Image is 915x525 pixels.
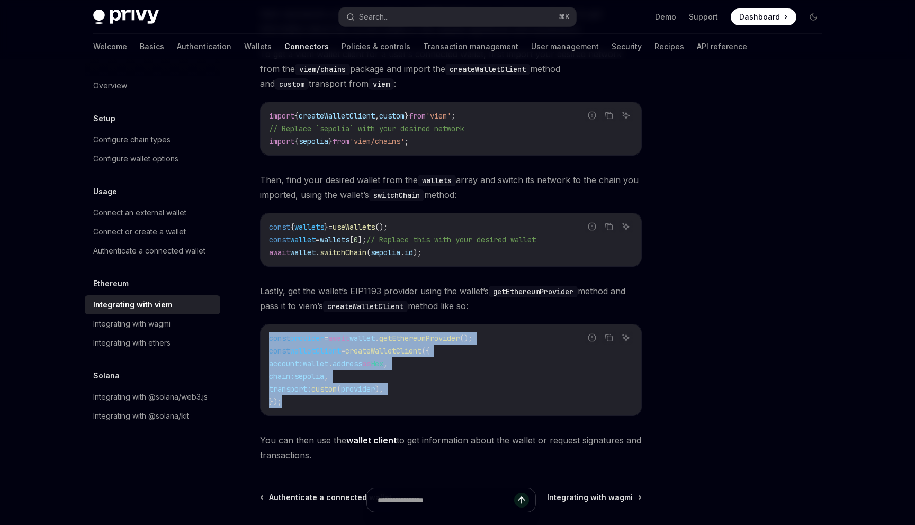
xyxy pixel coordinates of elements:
[93,410,189,422] div: Integrating with @solana/kit
[585,220,599,233] button: Report incorrect code
[294,111,299,121] span: {
[445,64,530,75] code: createWalletClient
[260,284,642,313] span: Lastly, get the wallet’s EIP1193 provider using the wallet’s method and pass it to viem’s method ...
[375,384,383,394] span: ),
[93,225,186,238] div: Connect or create a wallet
[349,333,375,343] span: wallet
[260,47,642,91] span: To get a viem wallet client for a user’s connected wallet, first import your desired network from...
[85,149,220,168] a: Configure wallet options
[405,111,409,121] span: }
[413,248,421,257] span: );
[328,333,349,343] span: await
[93,337,171,349] div: Integrating with ethers
[93,298,172,311] div: Integrating with viem
[260,173,642,202] span: Then, find your desired wallet from the array and switch its network to the chain you imported, u...
[320,248,366,257] span: switchChain
[369,189,424,201] code: switchChain
[421,346,430,356] span: ({
[290,222,294,232] span: {
[320,235,349,245] span: wallets
[602,331,616,345] button: Copy the contents from the code block
[93,112,115,125] h5: Setup
[460,333,472,343] span: ();
[362,359,371,368] span: as
[349,235,354,245] span: [
[303,359,328,368] span: wallet
[489,286,578,297] code: getEthereumProvider
[93,369,120,382] h5: Solana
[290,346,341,356] span: walletClient
[328,359,333,368] span: .
[426,111,451,121] span: 'viem'
[290,248,316,257] span: wallet
[383,359,388,368] span: ,
[290,333,324,343] span: provider
[559,13,570,21] span: ⌘ K
[602,220,616,233] button: Copy the contents from the code block
[359,11,389,23] div: Search...
[375,222,388,232] span: ();
[85,203,220,222] a: Connect an external wallet
[93,34,127,59] a: Welcome
[451,111,455,121] span: ;
[269,124,464,133] span: // Replace `sepolia` with your desired network
[349,137,405,146] span: 'viem/chains'
[244,34,272,59] a: Wallets
[405,248,413,257] span: id
[323,301,408,312] code: createWalletClient
[366,235,536,245] span: // Replace this with your desired wallet
[299,137,328,146] span: sepolia
[697,34,747,59] a: API reference
[337,384,341,394] span: (
[93,185,117,198] h5: Usage
[514,493,529,508] button: Send message
[260,433,642,463] span: You can then use the to get information about the wallet or request signatures and transactions.
[140,34,164,59] a: Basics
[346,435,397,446] a: wallet client
[731,8,796,25] a: Dashboard
[93,206,186,219] div: Connect an external wallet
[655,12,676,22] a: Demo
[85,130,220,149] a: Configure chain types
[93,277,129,290] h5: Ethereum
[316,248,320,257] span: .
[294,372,324,381] span: sepolia
[294,137,299,146] span: {
[311,384,337,394] span: custom
[333,137,349,146] span: from
[689,12,718,22] a: Support
[93,79,127,92] div: Overview
[342,34,410,59] a: Policies & controls
[619,220,633,233] button: Ask AI
[269,137,294,146] span: import
[366,248,371,257] span: (
[739,12,780,22] span: Dashboard
[371,359,383,368] span: Hex
[275,78,309,90] code: custom
[654,34,684,59] a: Recipes
[585,108,599,122] button: Report incorrect code
[85,314,220,333] a: Integrating with wagmi
[85,406,220,426] a: Integrating with @solana/kit
[612,34,642,59] a: Security
[379,333,460,343] span: getEthereumProvider
[269,359,303,368] span: account:
[333,359,362,368] span: address
[328,222,333,232] span: =
[423,34,518,59] a: Transaction management
[93,10,159,24] img: dark logo
[324,372,328,381] span: ,
[93,133,171,146] div: Configure chain types
[324,333,328,343] span: =
[418,175,456,186] code: wallets
[299,111,375,121] span: createWalletClient
[269,333,290,343] span: const
[85,222,220,241] a: Connect or create a wallet
[375,333,379,343] span: .
[371,248,400,257] span: sepolia
[269,111,294,121] span: import
[93,152,178,165] div: Configure wallet options
[290,235,316,245] span: wallet
[619,331,633,345] button: Ask AI
[379,111,405,121] span: custom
